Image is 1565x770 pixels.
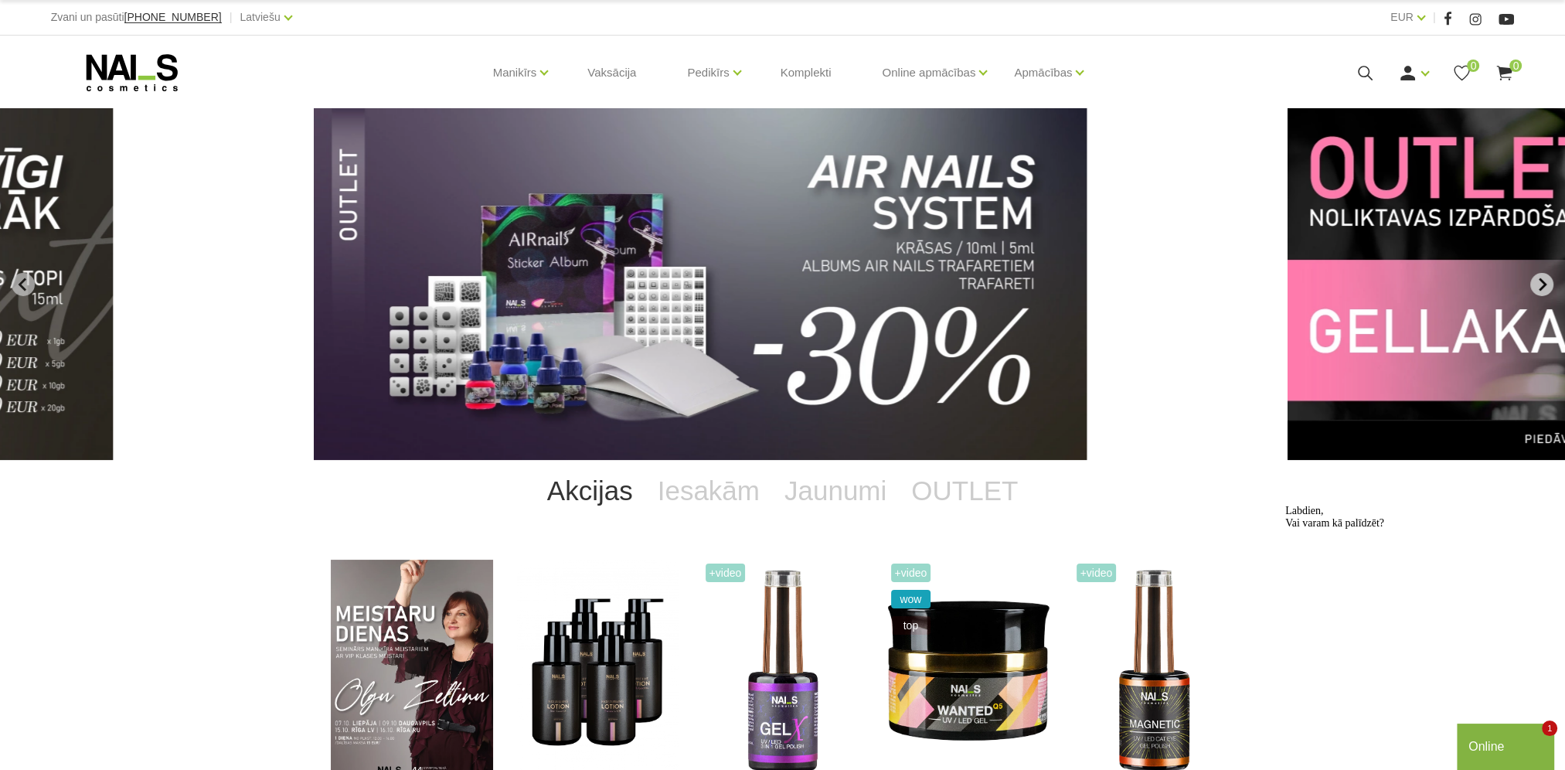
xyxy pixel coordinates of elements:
span: +Video [706,564,746,582]
span: +Video [891,564,931,582]
span: 0 [1467,60,1479,72]
a: Jaunumi [772,460,899,522]
a: Komplekti [768,36,844,110]
a: 0 [1452,63,1471,83]
div: Labdien,Vai varam kā palīdzēt? [6,6,284,31]
a: Latviešu [240,8,281,26]
a: Pedikīrs [687,42,729,104]
button: Previous slide [12,273,35,296]
iframe: chat widget [1457,721,1557,770]
a: EUR [1390,8,1414,26]
li: 12 of 14 [314,108,1253,460]
iframe: chat widget [1279,499,1557,716]
span: [PHONE_NUMBER] [124,11,222,23]
a: Apmācības [1014,42,1072,104]
a: Manikīrs [493,42,537,104]
span: wow [891,590,931,608]
a: Akcijas [535,460,645,522]
span: | [230,8,233,27]
span: Labdien, Vai varam kā palīdzēt? [6,6,105,30]
a: Vaksācija [575,36,648,110]
a: [PHONE_NUMBER] [124,12,222,23]
a: Online apmācības [882,42,975,104]
span: top [891,616,931,635]
button: Next slide [1530,273,1553,296]
a: Iesakām [645,460,772,522]
a: OUTLET [899,460,1030,522]
span: | [1433,8,1436,27]
a: 0 [1495,63,1514,83]
div: Zvani un pasūti [51,8,222,27]
span: +Video [1077,564,1117,582]
span: 0 [1509,60,1522,72]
